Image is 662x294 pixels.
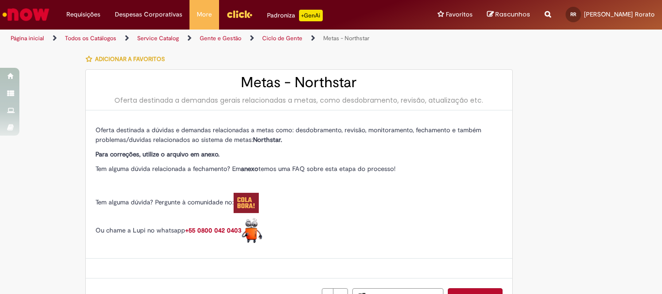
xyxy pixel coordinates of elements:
img: click_logo_yellow_360x200.png [226,7,252,21]
a: Página inicial [11,34,44,42]
span: More [197,10,212,19]
span: Rascunhos [495,10,530,19]
strong: Para correções, utilize o arquivo em anexo. [95,150,220,158]
img: Lupi%20logo.pngx [241,218,263,244]
strong: anexo [241,165,258,173]
img: ServiceNow [1,5,51,24]
a: Colabora [234,198,259,206]
div: Padroniza [267,10,323,21]
a: +55 0800 042 0403 [185,226,263,234]
ul: Trilhas de página [7,30,434,47]
span: Requisições [66,10,100,19]
a: Ciclo de Gente [262,34,302,42]
span: Despesas Corporativas [115,10,182,19]
button: Adicionar a Favoritos [85,49,170,69]
span: Adicionar a Favoritos [95,55,165,63]
a: Rascunhos [487,10,530,19]
strong: Northstar. [253,136,282,144]
span: Tem alguma dúvida relacionada a fechamento? Em temos uma FAQ sobre esta etapa do processo! [95,165,395,173]
span: Favoritos [446,10,473,19]
div: Oferta destinada a demandas gerais relacionadas a metas, como desdobramento, revisão, atualização... [95,95,503,105]
a: Service Catalog [137,34,179,42]
h2: Metas - Northstar [95,75,503,91]
span: Ou chame a Lupi no whatsapp [95,226,263,234]
img: Colabora%20logo.pngx [234,193,259,213]
a: Gente e Gestão [200,34,241,42]
span: Tem alguma dúvida? Pergunte à comunidade no: [95,198,259,206]
a: Todos os Catálogos [65,34,116,42]
p: +GenAi [299,10,323,21]
span: RR [570,11,576,17]
span: Oferta destinada a dúvidas e demandas relacionadas a metas como: desdobramento, revisão, monitora... [95,126,481,144]
a: Metas - Northstar [323,34,369,42]
span: [PERSON_NAME] Rorato [584,10,655,18]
